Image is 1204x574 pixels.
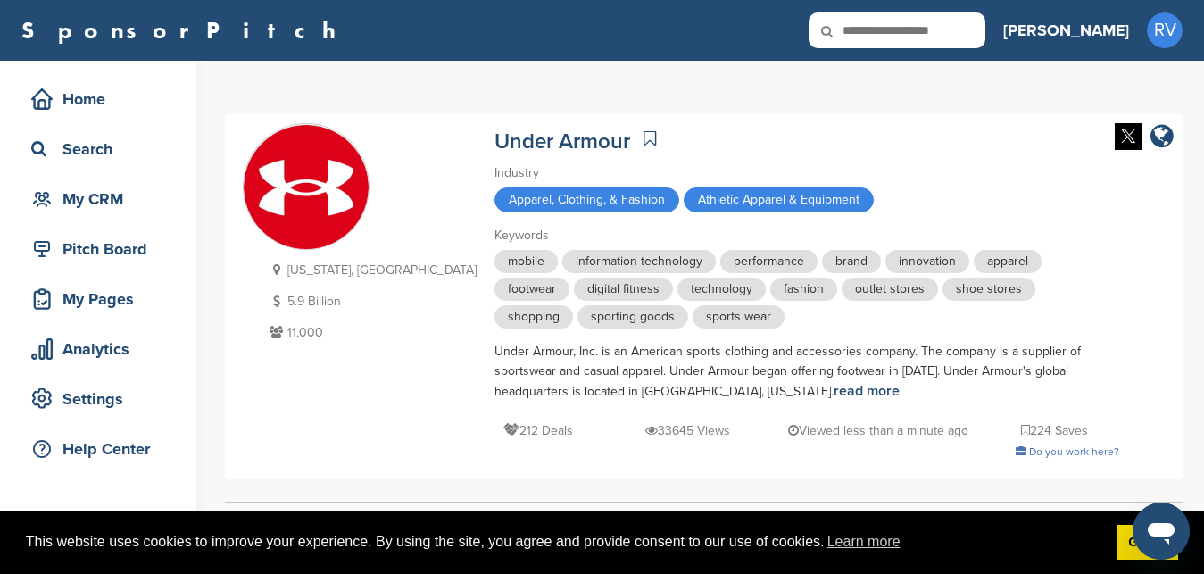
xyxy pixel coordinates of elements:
span: shopping [494,305,573,329]
a: Pitch Board [18,229,179,270]
iframe: Botón para iniciar la ventana de mensajería [1133,503,1190,560]
p: 224 Saves [1021,420,1088,442]
p: 212 Deals [503,420,573,442]
p: Viewed less than a minute ago [788,420,968,442]
a: My Pages [18,279,179,320]
a: Search [18,129,179,170]
a: learn more about cookies [825,528,903,555]
a: dismiss cookie message [1117,525,1178,561]
div: Analytics [27,333,179,365]
span: information technology [562,250,716,273]
p: 33645 Views [645,420,730,442]
a: read more [834,382,900,400]
span: performance [720,250,818,273]
span: sports wear [693,305,785,329]
p: 11,000 [265,321,477,344]
p: 5.9 Billion [265,290,477,312]
div: Settings [27,383,179,415]
span: sporting goods [577,305,688,329]
p: [US_STATE], [GEOGRAPHIC_DATA] [265,259,477,281]
span: footwear [494,278,569,301]
a: Analytics [18,329,179,370]
div: My CRM [27,183,179,215]
div: Pitch Board [27,233,179,265]
span: shoe stores [942,278,1035,301]
span: fashion [770,278,837,301]
div: Home [27,83,179,115]
span: Athletic Apparel & Equipment [684,187,874,212]
div: Help Center [27,433,179,465]
span: Apparel, Clothing, & Fashion [494,187,679,212]
img: Twitter white [1115,123,1142,150]
span: apparel [974,250,1042,273]
span: brand [822,250,881,273]
span: Do you work here? [1029,445,1119,458]
a: [PERSON_NAME] [1003,11,1129,50]
a: Settings [18,379,179,420]
div: Industry [494,163,1119,183]
span: RV [1147,12,1183,48]
div: Under Armour, Inc. is an American sports clothing and accessories company. The company is a suppl... [494,342,1119,402]
div: My Pages [27,283,179,315]
a: company link [1150,123,1174,153]
span: mobile [494,250,558,273]
a: SponsorPitch [21,19,347,42]
a: Do you work here? [1016,445,1119,458]
a: My CRM [18,179,179,220]
span: digital fitness [574,278,673,301]
a: Help Center [18,428,179,470]
a: Under Armour [494,129,630,154]
div: Keywords [494,226,1119,245]
span: innovation [885,250,969,273]
div: Search [27,133,179,165]
span: technology [677,278,766,301]
span: outlet stores [842,278,938,301]
a: Home [18,79,179,120]
h3: [PERSON_NAME] [1003,18,1129,43]
span: This website uses cookies to improve your experience. By using the site, you agree and provide co... [26,528,1102,555]
img: Sponsorpitch & Under Armour [244,125,369,250]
